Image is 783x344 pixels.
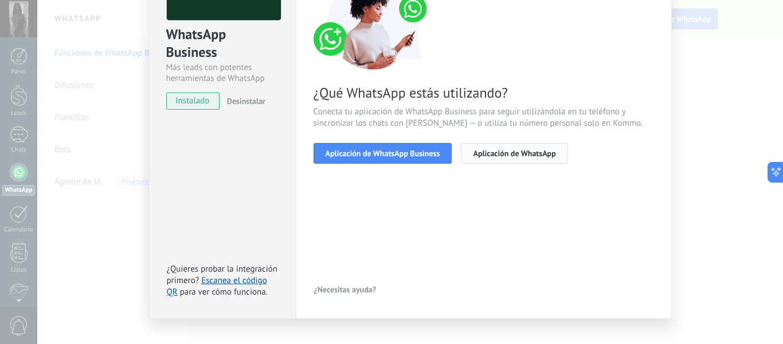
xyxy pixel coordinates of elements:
div: WhatsApp Business [166,25,279,62]
span: Aplicación de WhatsApp Business [326,149,440,157]
a: Escanea el código QR [167,275,267,297]
div: Más leads con potentes herramientas de WhatsApp [166,62,279,84]
span: Conecta tu aplicación de WhatsApp Business para seguir utilizándola en tu teléfono y sincronizar ... [314,106,654,129]
button: Desinstalar [222,92,265,110]
span: para ver cómo funciona. [180,287,268,297]
span: instalado [167,92,219,110]
span: ¿Qué WhatsApp estás utilizando? [314,84,654,102]
span: ¿Quieres probar la integración primero? [167,264,278,286]
button: Aplicación de WhatsApp Business [314,143,452,164]
span: Aplicación de WhatsApp [473,149,555,157]
span: ¿Necesitas ayuda? [314,285,377,293]
button: ¿Necesitas ayuda? [314,281,377,298]
button: Aplicación de WhatsApp [461,143,567,164]
span: Desinstalar [227,96,265,106]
